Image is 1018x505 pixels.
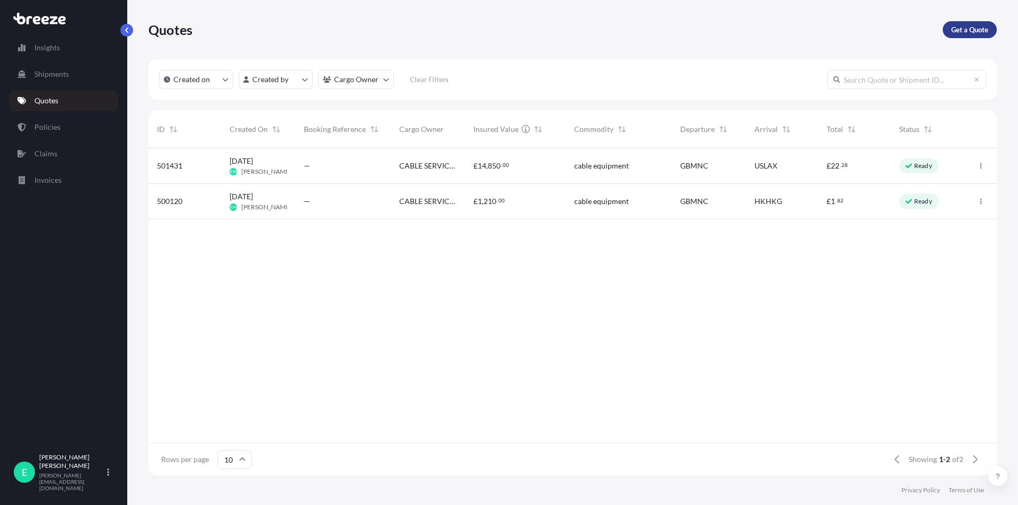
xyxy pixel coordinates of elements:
a: Terms of Use [949,486,984,494]
span: 00 [503,163,509,167]
span: £ [473,198,478,205]
span: 22 [831,162,839,170]
button: Sort [368,123,381,136]
button: Sort [532,123,545,136]
span: of 2 [952,454,963,465]
span: . [840,163,841,167]
p: Created on [173,74,210,85]
span: 1 [478,198,482,205]
p: [PERSON_NAME] [PERSON_NAME] [39,453,105,470]
span: £ [827,162,831,170]
button: Sort [167,123,180,136]
span: [PERSON_NAME] [241,167,292,176]
p: [PERSON_NAME][EMAIL_ADDRESS][DOMAIN_NAME] [39,472,105,491]
a: Quotes [9,90,118,111]
p: Quotes [148,21,192,38]
p: Ready [914,162,932,170]
span: Insured Value [473,124,519,135]
span: 1 [831,198,835,205]
span: 82 [837,199,844,202]
span: — [304,196,310,207]
span: Status [899,124,919,135]
button: createdBy Filter options [239,70,313,89]
span: EM [230,166,236,177]
p: Insights [34,42,60,53]
a: Policies [9,117,118,138]
span: GBMNC [680,161,708,171]
span: 850 [488,162,501,170]
span: Total [827,124,843,135]
span: HKHKG [754,196,782,207]
p: Get a Quote [951,24,988,35]
button: Clear Filters [399,71,459,88]
span: CABLE SERVICES [399,196,457,207]
input: Search Quote or Shipment ID... [827,70,986,89]
button: Sort [270,123,283,136]
span: 501431 [157,161,182,171]
span: — [304,161,310,171]
span: [DATE] [230,191,253,202]
a: Shipments [9,64,118,85]
p: Cargo Owner [334,74,379,85]
span: 14 [478,162,486,170]
span: USLAX [754,161,777,171]
a: Get a Quote [943,21,997,38]
span: Commodity [574,124,613,135]
button: Sort [845,123,858,136]
span: cable equipment [574,196,629,207]
p: Quotes [34,95,58,106]
p: Ready [914,197,932,206]
span: ID [157,124,165,135]
span: GBMNC [680,196,708,207]
button: createdOn Filter options [159,70,233,89]
button: cargoOwner Filter options [318,70,394,89]
p: Clear Filters [410,74,449,85]
a: Insights [9,37,118,58]
button: Sort [717,123,730,136]
span: . [836,199,837,202]
span: [DATE] [230,156,253,166]
span: E [22,467,27,477]
a: Invoices [9,170,118,191]
span: 1-2 [939,454,950,465]
p: Claims [34,148,57,159]
span: cable equipment [574,161,629,171]
span: , [482,198,484,205]
span: Cargo Owner [399,124,444,135]
span: 00 [498,199,505,202]
a: Claims [9,143,118,164]
span: Arrival [754,124,778,135]
button: Sort [922,123,934,136]
span: [PERSON_NAME] [241,203,292,211]
button: Sort [616,123,628,136]
span: Departure [680,124,715,135]
span: . [501,163,502,167]
button: Sort [780,123,793,136]
p: Created by [252,74,288,85]
span: CABLE SERVICES [399,161,457,171]
p: Shipments [34,69,69,79]
span: Rows per page [161,454,209,465]
span: 28 [841,163,848,167]
a: Privacy Policy [901,486,940,494]
span: . [497,199,498,202]
span: Booking Reference [304,124,366,135]
p: Invoices [34,175,62,185]
span: £ [473,162,478,170]
span: 500120 [157,196,182,207]
span: £ [827,198,831,205]
span: , [486,162,488,170]
span: Created On [230,124,268,135]
span: EM [230,202,236,212]
p: Policies [34,122,60,132]
span: Showing [909,454,937,465]
span: 210 [484,198,496,205]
